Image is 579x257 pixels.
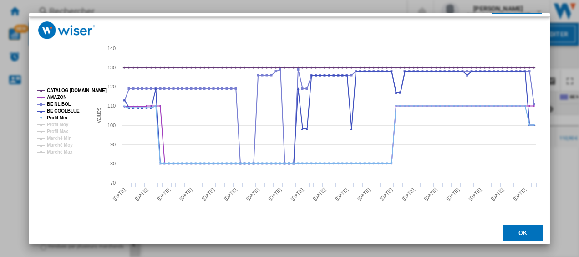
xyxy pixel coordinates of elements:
[156,187,171,202] tspan: [DATE]
[47,115,67,120] tspan: Profil Min
[490,187,505,202] tspan: [DATE]
[110,161,116,166] tspan: 80
[47,122,69,127] tspan: Profil Moy
[445,187,460,202] tspan: [DATE]
[47,129,68,134] tspan: Profil Max
[107,65,116,70] tspan: 130
[38,21,95,39] img: logo_wiser_300x94.png
[47,143,73,148] tspan: Marché Moy
[503,225,543,241] button: OK
[378,187,393,202] tspan: [DATE]
[110,142,116,147] tspan: 90
[110,180,116,185] tspan: 70
[47,88,107,93] tspan: CATALOG [DOMAIN_NAME]
[467,187,482,202] tspan: [DATE]
[47,108,80,113] tspan: BE COOLBLUE
[423,187,438,202] tspan: [DATE]
[107,84,116,89] tspan: 120
[47,136,71,141] tspan: Marché Min
[401,187,416,202] tspan: [DATE]
[29,13,550,244] md-dialog: Product popup
[312,187,327,202] tspan: [DATE]
[47,102,71,107] tspan: BE NL BOL
[356,187,371,202] tspan: [DATE]
[289,187,305,202] tspan: [DATE]
[47,95,66,100] tspan: AMAZON
[334,187,349,202] tspan: [DATE]
[200,187,215,202] tspan: [DATE]
[107,46,116,51] tspan: 140
[107,123,116,128] tspan: 100
[112,187,127,202] tspan: [DATE]
[47,149,73,154] tspan: Marché Max
[512,187,527,202] tspan: [DATE]
[223,187,238,202] tspan: [DATE]
[178,187,193,202] tspan: [DATE]
[245,187,260,202] tspan: [DATE]
[95,108,102,123] tspan: Values
[267,187,282,202] tspan: [DATE]
[134,187,149,202] tspan: [DATE]
[107,103,116,108] tspan: 110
